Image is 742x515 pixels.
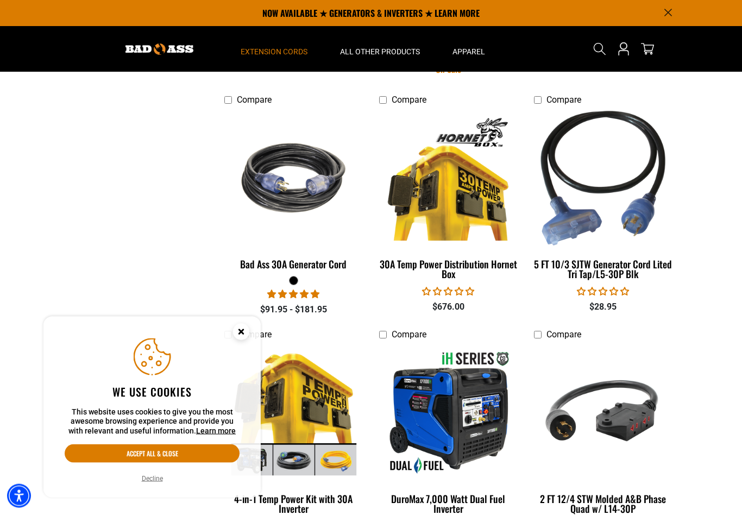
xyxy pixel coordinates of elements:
span: 0.00 stars [577,287,629,297]
a: black Bad Ass 30A Generator Cord [224,111,363,276]
summary: Extension Cords [224,26,324,72]
div: $91.95 - $181.95 [224,304,363,317]
summary: All Other Products [324,26,436,72]
img: Bad Ass Extension Cords [125,43,193,55]
div: 4-in-1 Temp Power Kit with 30A Inverter [224,494,363,514]
button: Decline [139,473,166,484]
p: This website uses cookies to give you the most awesome browsing experience and provide you with r... [65,407,240,436]
span: 5.00 stars [267,290,319,300]
span: Compare [392,330,426,340]
a: 5 FT 10/3 SJTW Generator Cord Lited Tri Tap/L5-30P Blk 5 FT 10/3 SJTW Generator Cord Lited Tri Ta... [534,111,672,286]
span: All Other Products [340,47,420,56]
a: Open this option [615,26,632,72]
span: Compare [237,95,272,105]
span: Extension Cords [241,47,307,56]
summary: Search [591,40,608,58]
img: black [225,116,362,241]
span: Apparel [452,47,485,56]
div: DuroMax 7,000 Watt Dual Fuel Inverter [379,494,518,514]
span: Compare [546,95,581,105]
span: Compare [546,330,581,340]
button: Accept all & close [65,444,240,463]
div: Bad Ass 30A Generator Cord [224,260,363,269]
aside: Cookie Consent [43,317,261,498]
div: 5 FT 10/3 SJTW Generator Cord Lited Tri Tap/L5-30P Blk [534,260,672,279]
div: 30A Temp Power Distribution Hornet Box [379,260,518,279]
div: $676.00 [379,301,518,314]
summary: Apparel [436,26,501,72]
img: 30A Temp Power Distribution Hornet Box [380,116,517,241]
img: 5 FT 10/3 SJTW Generator Cord Lited Tri Tap/L5-30P Blk [535,111,671,247]
button: Close this option [222,317,261,350]
img: 2 FT 12/4 STW Molded A&B Phase Quad w/ L14-30P [535,351,671,476]
a: cart [639,42,656,55]
a: This website uses cookies to give you the most awesome browsing experience and provide you with r... [196,426,236,435]
div: On Sale [379,65,518,74]
img: 4-in-1 Temp Power Kit with 30A Inverter [225,351,362,476]
img: DuroMax 7,000 Watt Dual Fuel Inverter [380,351,517,476]
span: 0.00 stars [422,287,474,297]
div: $28.95 [534,301,672,314]
h2: We use cookies [65,385,240,399]
div: Accessibility Menu [7,484,31,508]
div: 2 FT 12/4 STW Molded A&B Phase Quad w/ L14-30P [534,494,672,514]
span: Compare [392,95,426,105]
a: 30A Temp Power Distribution Hornet Box 30A Temp Power Distribution Hornet Box [379,111,518,286]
